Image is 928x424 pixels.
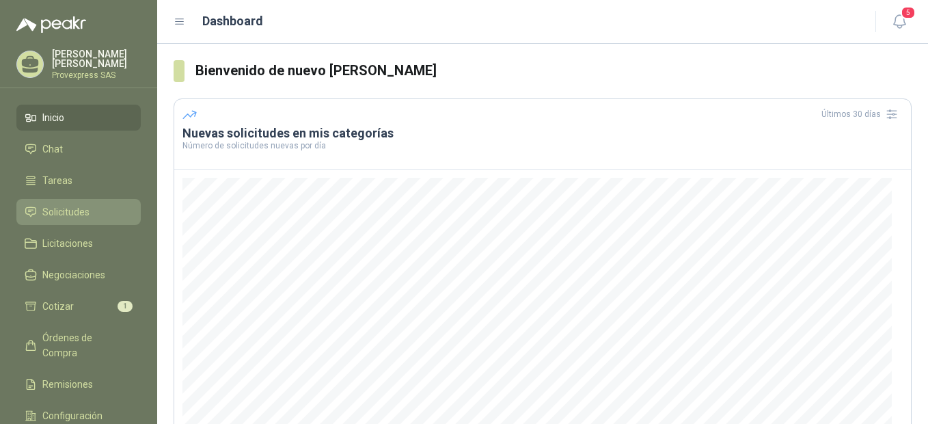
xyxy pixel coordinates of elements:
[16,262,141,288] a: Negociaciones
[16,105,141,131] a: Inicio
[16,16,86,33] img: Logo peakr
[887,10,912,34] button: 5
[52,71,141,79] p: Provexpress SAS
[16,230,141,256] a: Licitaciones
[182,142,903,150] p: Número de solicitudes nuevas por día
[42,408,103,423] span: Configuración
[42,204,90,220] span: Solicitudes
[202,12,263,31] h1: Dashboard
[42,110,64,125] span: Inicio
[16,199,141,225] a: Solicitudes
[42,267,105,282] span: Negociaciones
[118,301,133,312] span: 1
[16,136,141,162] a: Chat
[42,330,128,360] span: Órdenes de Compra
[16,293,141,319] a: Cotizar1
[16,325,141,366] a: Órdenes de Compra
[42,142,63,157] span: Chat
[16,168,141,194] a: Tareas
[821,103,903,125] div: Últimos 30 días
[42,173,72,188] span: Tareas
[195,60,912,81] h3: Bienvenido de nuevo [PERSON_NAME]
[52,49,141,68] p: [PERSON_NAME] [PERSON_NAME]
[16,371,141,397] a: Remisiones
[42,299,74,314] span: Cotizar
[42,236,93,251] span: Licitaciones
[182,125,903,142] h3: Nuevas solicitudes en mis categorías
[901,6,916,19] span: 5
[42,377,93,392] span: Remisiones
